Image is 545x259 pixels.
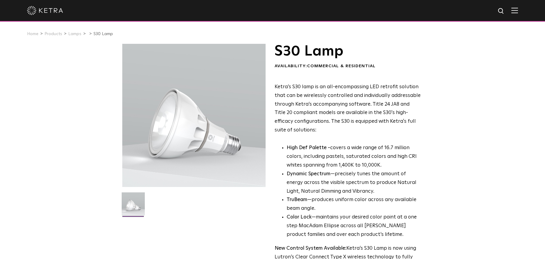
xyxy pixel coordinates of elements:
li: —precisely tunes the amount of energy across the visible spectrum to produce Natural Light, Natur... [287,170,421,196]
p: covers a wide range of 16.7 million colors, including pastels, saturated colors and high CRI whit... [287,144,421,170]
div: Availability: [275,63,421,69]
strong: High Def Palette - [287,145,330,150]
img: search icon [498,8,505,15]
strong: New Control System Available: [275,246,346,251]
h1: S30 Lamp [275,44,421,59]
a: S30 Lamp [93,32,113,36]
img: Hamburger%20Nav.svg [511,8,518,13]
li: —produces uniform color across any available beam angle. [287,196,421,213]
strong: Color Lock [287,215,312,220]
span: Commercial & Residential [307,64,376,68]
a: Products [44,32,62,36]
a: Lamps [68,32,81,36]
strong: Dynamic Spectrum [287,171,330,176]
img: S30-Lamp-Edison-2021-Web-Square [122,192,145,220]
a: Home [27,32,38,36]
img: ketra-logo-2019-white [27,6,63,15]
li: —maintains your desired color point at a one step MacAdam Ellipse across all [PERSON_NAME] produc... [287,213,421,239]
span: Ketra’s S30 lamp is an all-encompassing LED retrofit solution that can be wirelessly controlled a... [275,84,421,133]
strong: TruBeam [287,197,307,202]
